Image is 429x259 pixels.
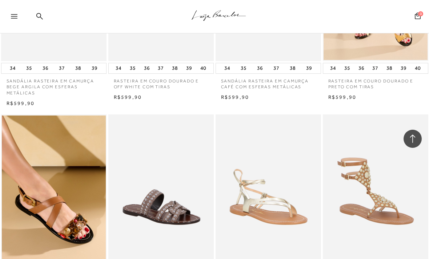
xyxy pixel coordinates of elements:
button: 34 [222,63,232,73]
button: 37 [57,63,67,73]
button: 39 [398,63,409,73]
button: 35 [128,63,138,73]
button: 39 [89,63,100,73]
button: 36 [142,63,152,73]
button: 35 [342,63,352,73]
button: 0 [413,12,423,22]
button: 36 [40,63,51,73]
button: 36 [356,63,366,73]
a: RASTEIRA EM COURO DOURADO E PRETO COM TIRAS [323,74,428,90]
button: 35 [238,63,249,73]
button: 39 [184,63,194,73]
button: 36 [255,63,265,73]
button: 39 [304,63,314,73]
button: 38 [288,63,298,73]
button: 35 [24,63,34,73]
span: R$599,90 [7,100,35,106]
span: R$599,90 [328,94,357,100]
button: 37 [156,63,166,73]
a: SANDÁLIA RASTEIRA EM CAMURÇA CAFÉ COM ESFERAS METÁLICAS [216,74,321,90]
button: 34 [8,63,18,73]
button: 37 [271,63,281,73]
a: RASTEIRA EM COURO DOURADO E OFF WHITE COM TIRAS [108,74,214,90]
button: 38 [73,63,83,73]
button: 40 [198,63,208,73]
button: 38 [384,63,394,73]
button: 38 [170,63,180,73]
button: 34 [328,63,338,73]
button: 34 [113,63,124,73]
button: 37 [370,63,380,73]
button: 40 [413,63,423,73]
span: 0 [418,11,423,16]
span: R$599,90 [221,94,249,100]
span: R$599,90 [114,94,142,100]
a: SANDÁLIA RASTEIRA EM CAMURÇA BEGE ARGILA COM ESFERAS METÁLICAS [1,74,107,96]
